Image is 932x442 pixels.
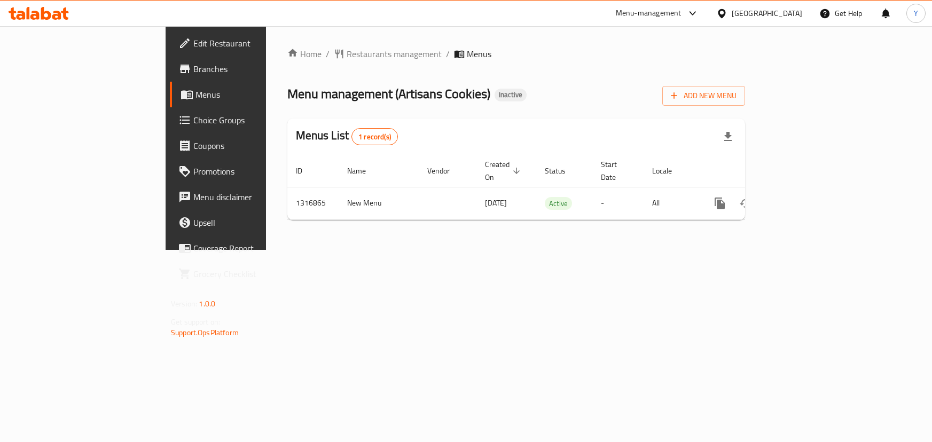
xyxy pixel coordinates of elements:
span: Get support on: [171,315,220,329]
span: Vendor [427,164,464,177]
span: 1.0.0 [199,297,215,311]
td: New Menu [339,187,419,219]
a: Support.OpsPlatform [171,326,239,340]
span: Branches [193,62,312,75]
table: enhanced table [287,155,818,220]
div: Inactive [495,89,527,101]
nav: breadcrumb [287,48,745,60]
th: Actions [699,155,818,187]
a: Branches [170,56,321,82]
span: Start Date [601,158,631,184]
span: ID [296,164,316,177]
td: All [644,187,699,219]
span: Inactive [495,90,527,99]
span: Status [545,164,579,177]
span: Menu disclaimer [193,191,312,203]
a: Menu disclaimer [170,184,321,210]
span: Menu management ( Artisans Cookies ) [287,82,490,106]
div: Menu-management [616,7,682,20]
span: Y [914,7,918,19]
button: Add New Menu [662,86,745,106]
span: Name [347,164,380,177]
span: [DATE] [485,196,507,210]
span: Grocery Checklist [193,267,312,280]
td: - [592,187,644,219]
div: Active [545,197,572,210]
div: Total records count [351,128,398,145]
a: Coupons [170,133,321,159]
a: Promotions [170,159,321,184]
h2: Menus List [296,128,398,145]
a: Grocery Checklist [170,261,321,287]
span: Version: [171,297,197,311]
span: Menus [467,48,491,60]
span: Promotions [193,165,312,178]
a: Upsell [170,210,321,235]
a: Menus [170,82,321,107]
li: / [326,48,330,60]
a: Restaurants management [334,48,442,60]
a: Choice Groups [170,107,321,133]
button: more [707,191,733,216]
span: Coupons [193,139,312,152]
div: [GEOGRAPHIC_DATA] [732,7,802,19]
span: Created On [485,158,523,184]
span: Active [545,198,572,210]
li: / [446,48,450,60]
button: Change Status [733,191,758,216]
a: Edit Restaurant [170,30,321,56]
span: Restaurants management [347,48,442,60]
span: Upsell [193,216,312,229]
a: Coverage Report [170,235,321,261]
span: Coverage Report [193,242,312,255]
div: Export file [715,124,741,149]
span: Menus [195,88,312,101]
span: Locale [652,164,686,177]
span: Choice Groups [193,114,312,127]
span: Edit Restaurant [193,37,312,50]
span: 1 record(s) [352,132,397,142]
span: Add New Menu [671,89,737,102]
